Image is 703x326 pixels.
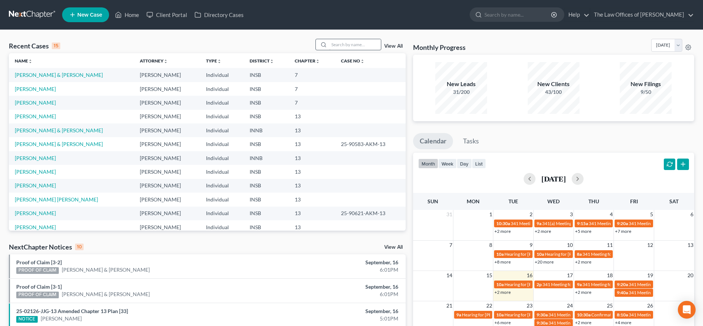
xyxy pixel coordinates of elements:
span: 9:20a [617,282,628,287]
td: INNB [244,123,289,137]
span: 9:20a [617,221,628,226]
span: 341 Meeting for [PERSON_NAME] [629,290,695,295]
span: 341 Meeting for [PERSON_NAME] [629,282,695,287]
span: 9:15a [577,221,588,226]
td: INSB [244,165,289,179]
td: 13 [289,123,335,137]
a: Proof of Claim [3-1] [16,283,62,290]
span: 9a [577,282,582,287]
span: 341 Meeting for [PERSON_NAME] [543,282,609,287]
div: 31/200 [435,88,487,96]
td: 13 [289,137,335,151]
span: 21 [446,301,453,310]
td: INSB [244,207,289,220]
span: New Case [77,12,102,18]
a: +8 more [494,259,511,265]
a: [PERSON_NAME] [15,86,56,92]
div: New Filings [620,80,672,88]
span: 9a [456,312,461,317]
a: [PERSON_NAME] & [PERSON_NAME] [62,266,150,274]
input: Search by name... [484,8,552,21]
span: 341 Meeting for [PERSON_NAME] & [PERSON_NAME] [582,251,688,257]
span: 341 Meeting for [PERSON_NAME] [548,312,615,317]
span: 341 Meeting for [PERSON_NAME] & [PERSON_NAME] [589,221,694,226]
span: 6 [690,210,694,219]
input: Search by name... [329,39,381,50]
a: [PERSON_NAME] & [PERSON_NAME] [62,291,150,298]
a: View All [384,245,403,250]
div: 10 [75,244,84,250]
span: Mon [467,198,480,204]
span: 9a [537,221,541,226]
span: 13 [687,241,694,249]
div: 15 [52,43,60,49]
a: +7 more [615,228,631,234]
span: Wed [547,198,560,204]
a: Chapterunfold_more [295,58,320,64]
div: 6:01PM [276,291,398,298]
span: 9:30a [537,312,548,317]
span: Fri [630,198,638,204]
i: unfold_more [163,59,168,64]
span: 12 [646,241,654,249]
a: +2 more [535,228,551,234]
span: 9:40a [617,290,628,295]
a: Calendar [413,133,453,149]
span: 18 [606,271,614,280]
a: Home [111,8,143,21]
a: [PERSON_NAME] [15,169,56,175]
td: INSB [244,179,289,193]
span: 8:10a [617,312,628,317]
a: View All [384,44,403,49]
td: INSB [244,220,289,234]
span: 1 [489,210,493,219]
td: 13 [289,207,335,220]
span: 24 [566,301,574,310]
td: INNB [244,151,289,165]
span: 10a [496,282,504,287]
button: list [472,159,486,169]
td: [PERSON_NAME] [134,207,200,220]
a: [PERSON_NAME] [15,155,56,161]
td: 13 [289,165,335,179]
a: +20 more [535,259,554,265]
td: Individual [200,68,244,82]
span: Thu [588,198,599,204]
span: 17 [566,271,574,280]
a: +2 more [494,289,511,295]
span: 14 [446,271,453,280]
td: Individual [200,123,244,137]
span: Hearing for [PERSON_NAME] & [PERSON_NAME] [545,251,642,257]
span: 341 Meeting for [PERSON_NAME] [582,282,649,287]
a: Tasks [456,133,486,149]
div: New Clients [528,80,579,88]
a: +2 more [575,289,591,295]
a: [PERSON_NAME] [15,113,56,119]
span: Tue [508,198,518,204]
span: 341 Meeting for [PERSON_NAME] [629,312,695,317]
td: 13 [289,110,335,123]
div: Recent Cases [9,41,60,50]
button: day [457,159,472,169]
td: Individual [200,137,244,151]
div: September, 16 [276,283,398,291]
td: 13 [289,220,335,234]
span: 15 [486,271,493,280]
a: +2 more [575,259,591,265]
div: September, 16 [276,308,398,315]
td: [PERSON_NAME] [134,151,200,165]
a: [PERSON_NAME] [15,224,56,230]
td: INSB [244,137,289,151]
span: 10 [566,241,574,249]
span: 341(a) Meeting for [PERSON_NAME] [542,221,614,226]
div: NextChapter Notices [9,242,84,251]
td: Individual [200,220,244,234]
div: NOTICE [16,316,38,323]
i: unfold_more [270,59,274,64]
span: 2 [529,210,533,219]
td: Individual [200,82,244,96]
span: Sat [669,198,679,204]
span: 22 [486,301,493,310]
a: +6 more [494,320,511,325]
span: 341 Meeting for [PERSON_NAME] [548,320,615,326]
